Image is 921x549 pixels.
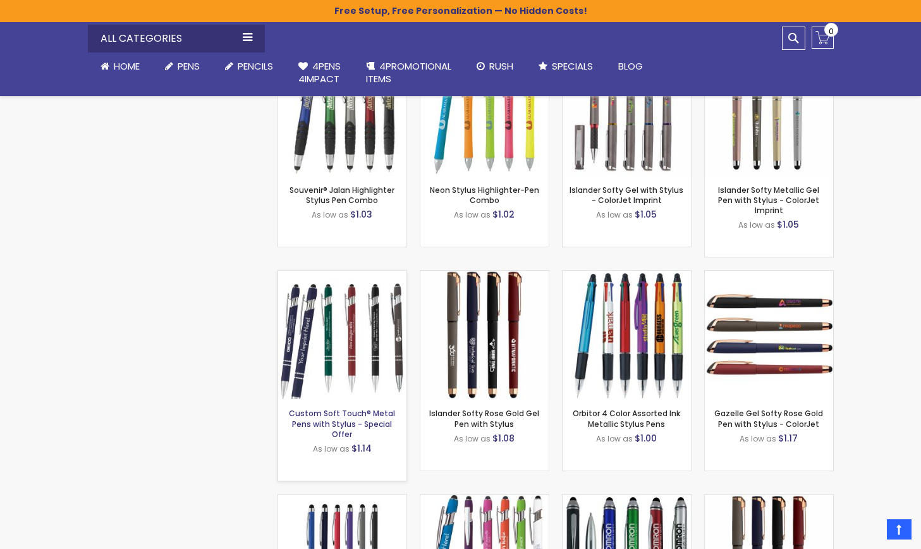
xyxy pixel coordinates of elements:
span: Blog [618,59,643,73]
a: Islander Softy Rose Gold Gel Pen with Stylus [429,408,539,429]
a: Souvenir® Jalan Highlighter Stylus Pen Combo [290,185,394,206]
span: As low as [740,433,776,444]
a: Custom Soft Touch® Metal Pens with Stylus - Special Offer [278,270,406,281]
img: Islander Softy Metallic Gel Pen with Stylus - ColorJet Imprint [705,47,833,176]
span: $1.05 [777,218,799,231]
a: Minnelli Softy Pen with Stylus - Laser Engraved [278,494,406,505]
a: 4Pens4impact [286,52,353,94]
img: Islander Softy Rose Gold Gel Pen with Stylus [420,271,549,399]
span: As low as [738,219,775,230]
a: Islander Softy Rose Gold Gel Pen with Stylus [420,270,549,281]
a: Neon Stylus Highlighter-Pen Combo [430,185,539,206]
span: As low as [596,433,633,444]
a: Islander Softy Metallic Gel Pen with Stylus - ColorJet Imprint [718,185,819,216]
span: 4PROMOTIONAL ITEMS [366,59,451,85]
span: Rush [489,59,513,73]
a: Gazelle Gel Softy Rose Gold Pen with Stylus - ColorJet [714,408,823,429]
img: Souvenir® Jalan Highlighter Stylus Pen Combo [278,47,406,176]
a: Blog [606,52,656,80]
span: As low as [596,209,633,220]
a: Islander Softy Gel with Stylus - ColorJet Imprint [570,185,683,206]
span: $1.03 [350,208,372,221]
span: As low as [454,433,491,444]
span: Pens [178,59,200,73]
a: Rush [464,52,526,80]
span: Specials [552,59,593,73]
span: $1.08 [492,432,515,445]
span: 4Pens 4impact [298,59,341,85]
img: Gazelle Gel Softy Rose Gold Pen with Stylus - ColorJet [705,271,833,399]
a: Epic Soft Touch® Custom Pens + Stylus - Special Offer [420,494,549,505]
a: Gazelle Gel Softy Rose Gold Pen with Stylus - ColorJet [705,270,833,281]
a: Orbitor 4 Color Assorted Ink Metallic Stylus Pens [563,270,691,281]
span: Home [114,59,140,73]
img: Custom Soft Touch® Metal Pens with Stylus - Special Offer [278,271,406,399]
a: Custom Soft Touch® Metal Pens with Stylus - Special Offer [289,408,395,439]
span: As low as [312,209,348,220]
span: As low as [313,443,350,454]
span: $1.14 [351,442,372,455]
a: Pencils [212,52,286,80]
span: $1.00 [635,432,657,445]
span: $1.05 [635,208,657,221]
a: Specials [526,52,606,80]
a: 0 [812,27,834,49]
span: $1.17 [778,432,798,445]
img: Neon Stylus Highlighter-Pen Combo [420,47,549,176]
a: Orbitor 4 Color Assorted Ink Metallic Stylus Pens [573,408,680,429]
a: Pens [152,52,212,80]
span: 0 [829,25,834,37]
img: Orbitor 4 Color Assorted Ink Metallic Stylus Pens [563,271,691,399]
div: All Categories [88,25,265,52]
a: Kyra Pen with Stylus and Flashlight [563,494,691,505]
span: Pencils [238,59,273,73]
img: Islander Softy Gel with Stylus - ColorJet Imprint [563,47,691,176]
span: As low as [454,209,491,220]
a: Home [88,52,152,80]
a: 4PROMOTIONALITEMS [353,52,464,94]
span: $1.02 [492,208,515,221]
